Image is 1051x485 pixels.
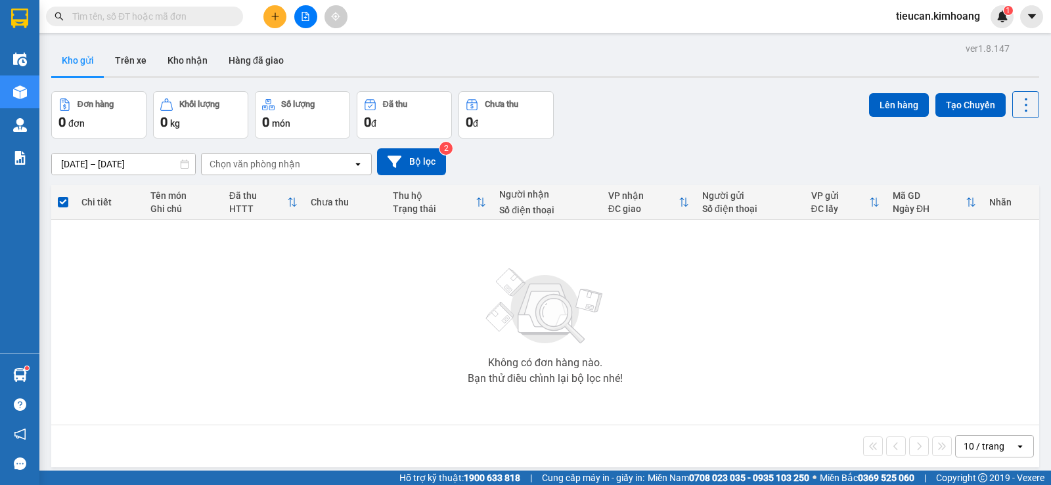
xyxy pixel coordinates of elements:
[886,185,983,220] th: Toggle SortBy
[14,457,26,470] span: message
[81,197,137,207] div: Chi tiết
[1020,5,1043,28] button: caret-down
[485,100,518,109] div: Chưa thu
[13,368,27,382] img: warehouse-icon
[499,189,594,200] div: Người nhận
[869,93,929,117] button: Lên hàng
[255,91,350,138] button: Số lượng0món
[386,185,493,220] th: Toggle SortBy
[210,158,300,171] div: Chọn văn phòng nhận
[858,473,914,483] strong: 0369 525 060
[935,93,1006,117] button: Tạo Chuyến
[458,91,554,138] button: Chưa thu0đ
[25,366,29,370] sup: 1
[229,203,288,214] div: HTTT
[218,45,294,76] button: Hàng đã giao
[160,114,168,130] span: 0
[648,471,809,485] span: Miền Nam
[702,203,797,214] div: Số điện thoại
[811,203,869,214] div: ĐC lấy
[1006,6,1010,15] span: 1
[263,5,286,28] button: plus
[170,118,180,129] span: kg
[331,12,340,21] span: aim
[371,118,376,129] span: đ
[55,12,64,21] span: search
[68,118,85,129] span: đơn
[1015,441,1025,452] svg: open
[271,12,280,21] span: plus
[301,12,310,21] span: file-add
[104,45,157,76] button: Trên xe
[223,185,305,220] th: Toggle SortBy
[72,9,227,24] input: Tìm tên, số ĐT hoặc mã đơn
[468,373,623,384] div: Bạn thử điều chỉnh lại bộ lọc nhé!
[813,475,816,480] span: ⚪️
[893,190,966,201] div: Mã GD
[689,473,809,483] strong: 0708 023 035 - 0935 103 250
[281,100,315,109] div: Số lượng
[542,471,644,485] span: Cung cấp máy in - giấy in:
[383,100,407,109] div: Đã thu
[179,100,219,109] div: Khối lượng
[464,473,520,483] strong: 1900 633 818
[11,9,28,28] img: logo-vxr
[989,197,1033,207] div: Nhãn
[14,428,26,440] span: notification
[466,114,473,130] span: 0
[377,148,446,175] button: Bộ lọc
[14,398,26,411] span: question-circle
[602,185,696,220] th: Toggle SortBy
[811,190,869,201] div: VP gửi
[978,473,987,482] span: copyright
[966,41,1010,56] div: ver 1.8.147
[13,53,27,66] img: warehouse-icon
[262,114,269,130] span: 0
[499,205,594,215] div: Số điện thoại
[51,91,146,138] button: Đơn hàng0đơn
[357,91,452,138] button: Đã thu0đ
[150,190,216,201] div: Tên món
[157,45,218,76] button: Kho nhận
[153,91,248,138] button: Khối lượng0kg
[294,5,317,28] button: file-add
[311,197,379,207] div: Chưa thu
[530,471,532,485] span: |
[13,118,27,132] img: warehouse-icon
[353,159,363,169] svg: open
[393,203,476,214] div: Trạng thái
[1026,11,1038,22] span: caret-down
[393,190,476,201] div: Thu hộ
[996,11,1008,22] img: icon-new-feature
[893,203,966,214] div: Ngày ĐH
[805,185,886,220] th: Toggle SortBy
[58,114,66,130] span: 0
[1004,6,1013,15] sup: 1
[820,471,914,485] span: Miền Bắc
[51,45,104,76] button: Kho gửi
[364,114,371,130] span: 0
[399,471,520,485] span: Hỗ trợ kỹ thuật:
[473,118,478,129] span: đ
[608,190,679,201] div: VP nhận
[13,151,27,165] img: solution-icon
[52,154,195,175] input: Select a date range.
[964,440,1004,453] div: 10 / trang
[924,471,926,485] span: |
[885,8,991,24] span: tieucan.kimhoang
[702,190,797,201] div: Người gửi
[488,358,602,368] div: Không có đơn hàng nào.
[13,85,27,99] img: warehouse-icon
[480,261,611,352] img: svg+xml;base64,PHN2ZyBjbGFzcz0ibGlzdC1wbHVnX19zdmciIHhtbG5zPSJodHRwOi8vd3d3LnczLm9yZy8yMDAwL3N2Zy...
[272,118,290,129] span: món
[439,142,453,155] sup: 2
[150,203,216,214] div: Ghi chú
[608,203,679,214] div: ĐC giao
[78,100,114,109] div: Đơn hàng
[229,190,288,201] div: Đã thu
[324,5,347,28] button: aim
